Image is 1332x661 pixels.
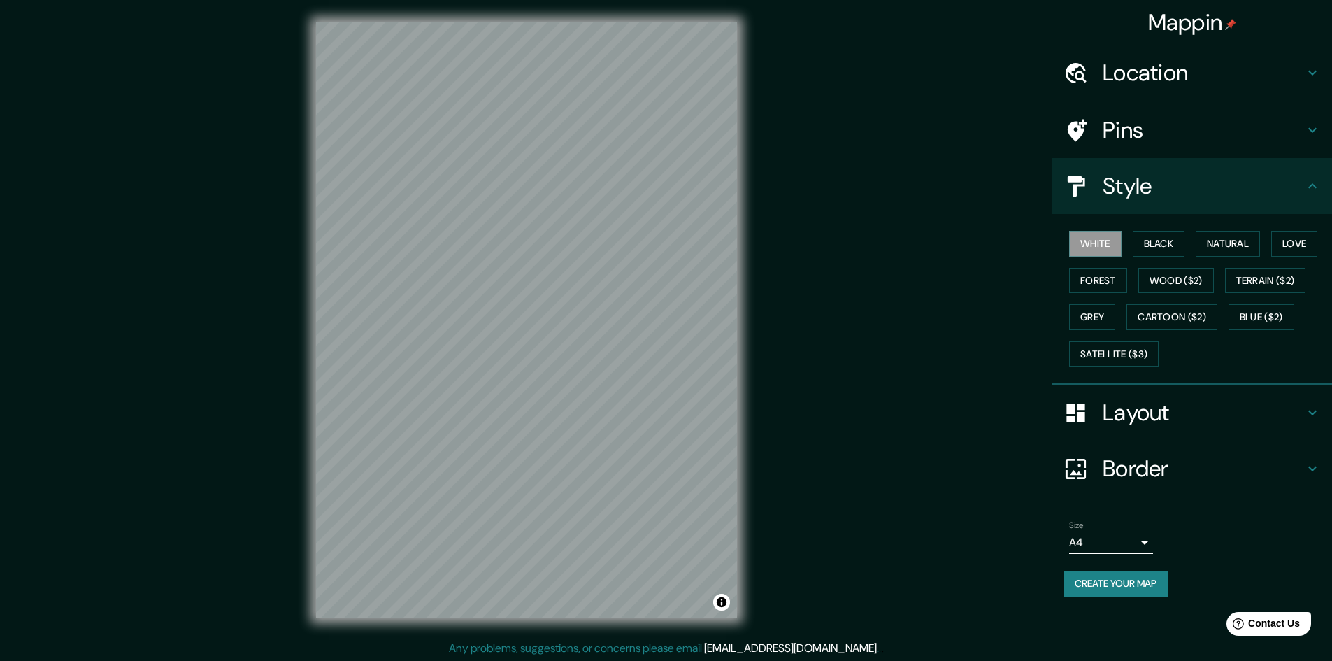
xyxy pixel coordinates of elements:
[1225,19,1236,30] img: pin-icon.png
[1052,385,1332,441] div: Layout
[1069,341,1159,367] button: Satellite ($3)
[1229,304,1294,330] button: Blue ($2)
[713,594,730,611] button: Toggle attribution
[1052,102,1332,158] div: Pins
[1064,571,1168,597] button: Create your map
[1271,231,1317,257] button: Love
[881,640,884,657] div: .
[1069,532,1153,554] div: A4
[1069,520,1084,532] label: Size
[1126,304,1217,330] button: Cartoon ($2)
[1052,158,1332,214] div: Style
[1225,268,1306,294] button: Terrain ($2)
[1103,59,1304,87] h4: Location
[1069,231,1122,257] button: White
[879,640,881,657] div: .
[1103,455,1304,483] h4: Border
[1196,231,1260,257] button: Natural
[1052,45,1332,101] div: Location
[1133,231,1185,257] button: Black
[1069,304,1115,330] button: Grey
[1148,8,1237,36] h4: Mappin
[1103,172,1304,200] h4: Style
[704,641,877,655] a: [EMAIL_ADDRESS][DOMAIN_NAME]
[1103,116,1304,144] h4: Pins
[1069,268,1127,294] button: Forest
[1208,606,1317,646] iframe: Help widget launcher
[1103,399,1304,427] h4: Layout
[449,640,879,657] p: Any problems, suggestions, or concerns please email .
[1138,268,1214,294] button: Wood ($2)
[1052,441,1332,497] div: Border
[316,22,737,618] canvas: Map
